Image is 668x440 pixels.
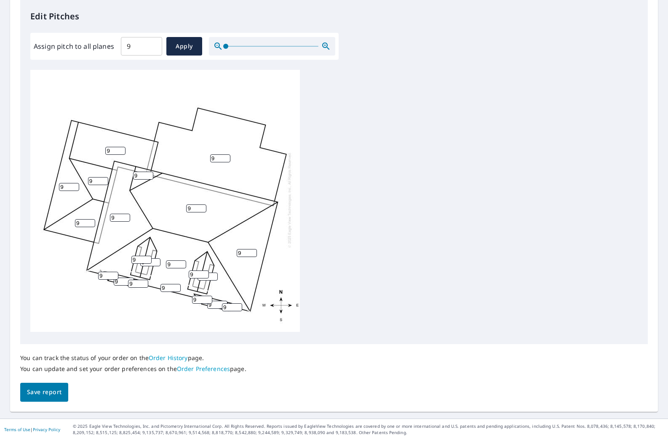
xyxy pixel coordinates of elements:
p: © 2025 Eagle View Technologies, Inc. and Pictometry International Corp. All Rights Reserved. Repo... [73,423,664,436]
a: Terms of Use [4,427,30,432]
span: Save report [27,387,61,398]
input: 00.0 [121,34,162,58]
a: Order Preferences [177,365,230,373]
p: You can track the status of your order on the page. [20,354,246,362]
p: You can update and set your order preferences on the page. [20,365,246,373]
label: Assign pitch to all planes [34,41,114,51]
a: Order History [149,354,188,362]
p: | [4,427,60,432]
button: Apply [166,37,202,56]
span: Apply [173,41,195,52]
a: Privacy Policy [33,427,60,432]
button: Save report [20,383,68,402]
p: Edit Pitches [30,10,638,23]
